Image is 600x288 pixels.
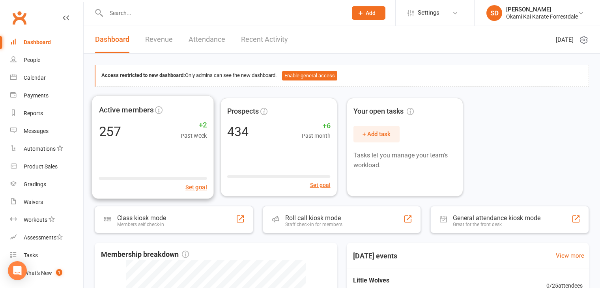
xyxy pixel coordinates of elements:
[181,119,207,131] span: +2
[486,5,502,21] div: SD
[285,214,342,222] div: Roll call kiosk mode
[101,249,189,260] span: Membership breakdown
[418,4,439,22] span: Settings
[352,6,385,20] button: Add
[24,234,63,241] div: Assessments
[453,222,540,227] div: Great for the front desk
[10,264,83,282] a: What's New1
[353,275,495,286] span: Little Wolves
[347,249,404,263] h3: [DATE] events
[9,8,29,28] a: Clubworx
[285,222,342,227] div: Staff check-in for members
[366,10,376,16] span: Add
[506,13,578,20] div: Okami Kai Karate Forrestdale
[302,131,331,140] span: Past month
[282,71,337,80] button: Enable general access
[302,120,331,132] span: +6
[10,51,83,69] a: People
[10,105,83,122] a: Reports
[24,163,58,170] div: Product Sales
[8,261,27,280] div: Open Intercom Messenger
[353,126,400,142] button: + Add task
[227,125,249,138] div: 434
[10,34,83,51] a: Dashboard
[117,222,166,227] div: Members self check-in
[24,110,43,116] div: Reports
[24,128,49,134] div: Messages
[10,158,83,176] a: Product Sales
[181,131,207,140] span: Past week
[101,71,583,80] div: Only admins can see the new dashboard.
[24,181,46,187] div: Gradings
[145,26,173,53] a: Revenue
[24,146,56,152] div: Automations
[24,270,52,276] div: What's New
[24,217,47,223] div: Workouts
[24,57,40,63] div: People
[24,75,46,81] div: Calendar
[10,87,83,105] a: Payments
[10,211,83,229] a: Workouts
[353,150,456,170] p: Tasks let you manage your team's workload.
[185,182,207,192] button: Set goal
[95,26,129,53] a: Dashboard
[10,176,83,193] a: Gradings
[24,199,43,205] div: Waivers
[24,92,49,99] div: Payments
[10,122,83,140] a: Messages
[99,124,121,138] div: 257
[556,35,574,45] span: [DATE]
[310,181,331,189] button: Set goal
[10,69,83,87] a: Calendar
[227,106,259,117] span: Prospects
[104,7,342,19] input: Search...
[10,140,83,158] a: Automations
[24,39,51,45] div: Dashboard
[101,72,185,78] strong: Access restricted to new dashboard:
[56,269,62,276] span: 1
[10,229,83,247] a: Assessments
[10,193,83,211] a: Waivers
[506,6,578,13] div: [PERSON_NAME]
[24,252,38,258] div: Tasks
[99,104,154,116] span: Active members
[189,26,225,53] a: Attendance
[10,247,83,264] a: Tasks
[453,214,540,222] div: General attendance kiosk mode
[353,106,414,117] span: Your open tasks
[556,251,584,260] a: View more
[241,26,288,53] a: Recent Activity
[117,214,166,221] div: Class kiosk mode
